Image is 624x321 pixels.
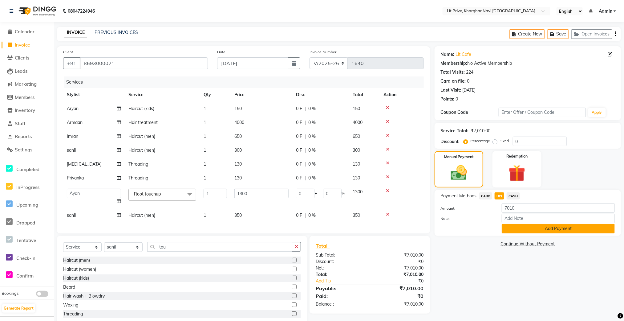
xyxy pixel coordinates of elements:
span: Hair treatment [128,120,158,125]
span: Total [316,243,330,249]
div: Name: [441,51,455,58]
span: sahil [67,147,76,153]
span: | [305,133,306,140]
img: _cash.svg [446,163,472,182]
span: Inventory [15,107,35,113]
a: Lit Cafe [456,51,472,58]
span: 150 [234,106,242,111]
span: 0 F [296,212,302,219]
span: Leads [15,68,27,74]
div: ₹7,010.00 [370,301,428,307]
span: | [305,105,306,112]
span: Threading [128,161,148,167]
span: | [305,147,306,154]
span: 650 [234,134,242,139]
th: Stylist [63,88,125,102]
div: Haircut (men) [63,257,90,264]
div: Discount: [311,258,370,265]
button: Generate Report [2,304,35,313]
span: | [305,212,306,219]
span: Root touchup [134,191,161,197]
span: Dropped [16,220,35,226]
span: Invoice [15,42,30,48]
span: Bookings [2,291,18,296]
div: Card on file: [441,78,466,84]
span: 1 [204,212,206,218]
span: 1 [204,175,206,181]
span: Threading [128,175,148,181]
span: Tentative [16,237,36,243]
div: ₹7,010.00 [370,252,428,258]
button: +91 [63,57,80,69]
b: 08047224946 [68,2,95,20]
button: Open Invoices [571,29,612,39]
a: Members [2,94,52,101]
span: 1 [204,161,206,167]
span: Members [15,94,34,100]
span: 300 [353,147,360,153]
a: Calendar [2,28,52,35]
a: Reports [2,133,52,140]
span: 4000 [353,120,363,125]
label: Amount: [436,206,497,211]
div: Discount: [441,138,460,145]
a: Clients [2,55,52,62]
a: Settings [2,146,52,154]
span: 130 [234,161,242,167]
div: ₹0 [379,278,428,284]
div: Threading [63,311,83,317]
a: Inventory [2,107,52,114]
div: 0 [456,96,458,102]
div: Coupon Code [441,109,499,116]
label: Fixed [500,138,509,144]
label: Date [217,49,225,55]
button: Add Payment [502,224,615,233]
span: 4000 [234,120,244,125]
div: ₹7,010.00 [471,128,491,134]
span: 1 [204,120,206,125]
input: Search by Name/Mobile/Email/Code [80,57,208,69]
span: 350 [234,212,242,218]
span: 0 F [296,161,302,167]
span: 0 % [308,161,316,167]
span: Aryan [67,106,79,111]
th: Total [349,88,380,102]
span: % [342,191,345,197]
span: Marketing [15,81,37,87]
div: Haircut (women) [63,266,96,273]
div: Services [64,76,428,88]
div: Paid: [311,292,370,300]
span: Haircut (men) [128,134,155,139]
span: Priyanka [67,175,84,181]
span: 0 F [296,105,302,112]
span: Admin [599,8,612,14]
span: F [314,191,317,197]
a: INVOICE [64,27,87,38]
span: 0 % [308,147,316,154]
span: Calendar [15,29,34,35]
th: Disc [292,88,349,102]
span: 1 [204,147,206,153]
span: Haircut (men) [128,147,155,153]
span: 0 % [308,119,316,126]
input: Add Note [502,214,615,223]
span: Settings [15,147,32,153]
img: logo [16,2,58,20]
div: Hair wash + Blowdry [63,293,105,299]
span: Haircut (kids) [128,106,154,111]
div: Payable: [311,285,370,292]
label: Invoice Number [310,49,336,55]
div: ₹0 [370,258,428,265]
span: 1 [204,106,206,111]
span: | [305,175,306,181]
span: Haircut (men) [128,212,155,218]
div: Total: [311,271,370,278]
span: Armaan [67,120,83,125]
div: ₹7,010.00 [370,285,428,292]
span: 130 [353,175,360,181]
span: | [305,119,306,126]
div: Sub Total: [311,252,370,258]
button: Save [547,29,569,39]
a: x [161,191,164,197]
a: Leads [2,68,52,75]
